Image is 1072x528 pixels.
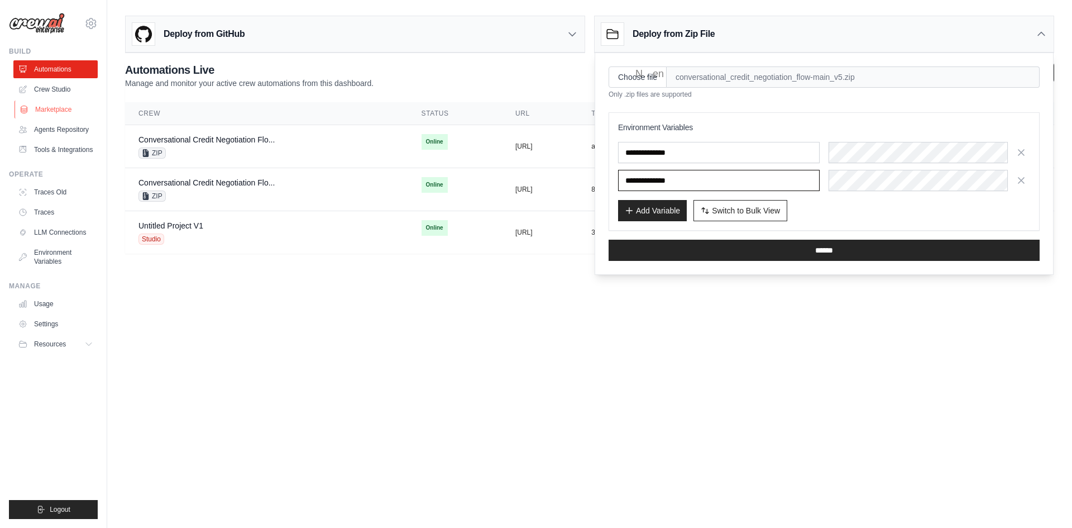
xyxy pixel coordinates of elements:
[13,223,98,241] a: LLM Connections
[125,78,374,89] p: Manage and monitor your active crew automations from this dashboard.
[693,200,787,221] button: Switch to Bulk View
[34,340,66,349] span: Resources
[667,66,1040,88] span: conversational_credit_negotiation_flow-main_v5.zip
[422,177,448,193] span: Online
[164,27,245,41] h3: Deploy from GitHub
[9,47,98,56] div: Build
[591,185,630,194] button: 88eb3b...
[13,295,98,313] a: Usage
[13,244,98,270] a: Environment Variables
[591,142,629,151] button: a64bfa...
[125,62,374,78] h2: Automations Live
[125,102,408,125] th: Crew
[502,102,578,125] th: URL
[13,203,98,221] a: Traces
[138,234,164,245] span: Studio
[13,121,98,139] a: Agents Repository
[609,66,667,88] input: Choose file
[9,13,65,34] img: Logo
[609,90,1040,99] p: Only .zip files are supported
[591,228,626,237] button: 3bf46f...
[13,315,98,333] a: Settings
[633,27,715,41] h3: Deploy from Zip File
[9,170,98,179] div: Operate
[13,60,98,78] a: Automations
[138,178,275,187] a: Conversational Credit Negotiation Flo...
[712,205,780,216] span: Switch to Bulk View
[15,101,99,118] a: Marketplace
[50,505,70,514] span: Logout
[13,80,98,98] a: Crew Studio
[13,183,98,201] a: Traces Old
[618,200,687,221] button: Add Variable
[132,23,155,45] img: GitHub Logo
[9,282,98,291] div: Manage
[13,335,98,353] button: Resources
[138,191,166,202] span: ZIP
[138,148,166,159] span: ZIP
[138,221,203,230] a: Untitled Project V1
[578,102,745,125] th: Token
[618,122,1030,133] h3: Environment Variables
[138,135,275,144] a: Conversational Credit Negotiation Flo...
[408,102,502,125] th: Status
[422,220,448,236] span: Online
[9,500,98,519] button: Logout
[13,141,98,159] a: Tools & Integrations
[422,134,448,150] span: Online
